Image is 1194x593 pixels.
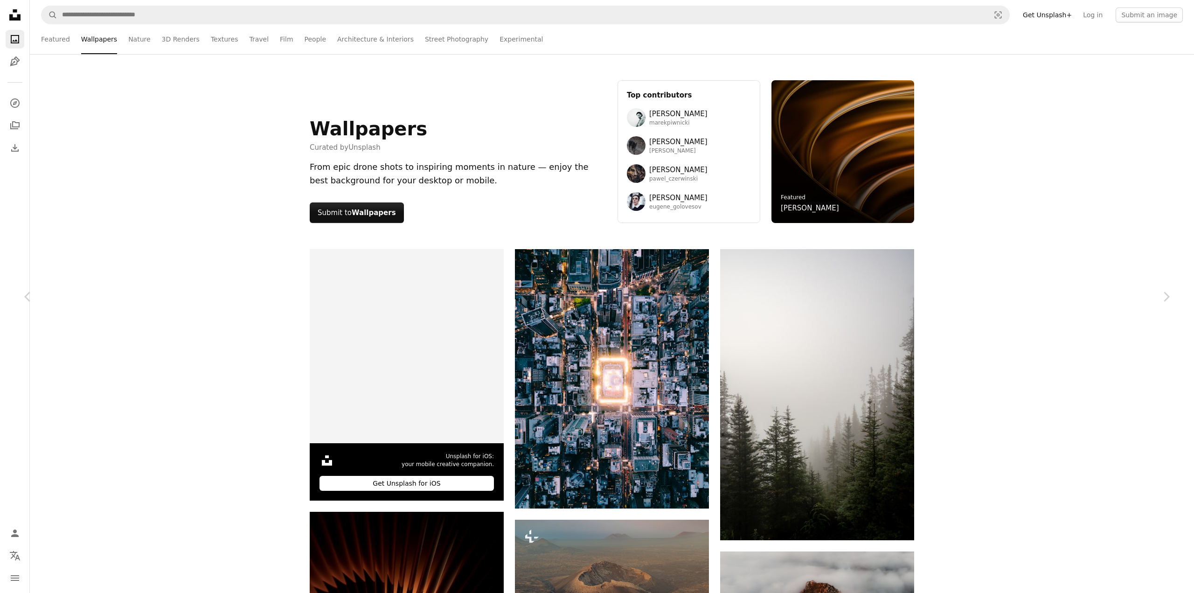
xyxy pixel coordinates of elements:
img: Tall evergreen trees shrouded in dense fog. [720,249,914,540]
a: Tall evergreen trees shrouded in dense fog. [720,391,914,399]
a: an aerial view of a desert with a river running through it [515,580,709,588]
img: Avatar of user Pawel Czerwinski [627,164,646,183]
a: Architecture & Interiors [337,24,414,54]
span: eugene_golovesov [649,203,708,211]
img: Aerial view of a brightly lit city at dusk. [515,249,709,509]
form: Find visuals sitewide [41,6,1010,24]
a: Avatar of user Pawel Czerwinski[PERSON_NAME]pawel_czerwinski [627,164,751,183]
a: Collections [6,116,24,135]
a: Download History [6,139,24,157]
img: Avatar of user Eugene Golovesov [627,192,646,211]
a: People [305,24,326,54]
span: [PERSON_NAME] [649,192,708,203]
h1: Wallpapers [310,118,427,140]
button: Submit toWallpapers [310,202,404,223]
a: Next [1138,252,1194,342]
a: 3D Renders [162,24,200,54]
button: Visual search [987,6,1009,24]
a: Photos [6,30,24,49]
span: marekpiwnicki [649,119,708,127]
a: Featured [781,194,805,201]
a: Unsplash for iOS:your mobile creative companion.Get Unsplash for iOS [310,249,504,501]
button: Language [6,546,24,565]
span: pawel_czerwinski [649,175,708,183]
a: Avatar of user Marek Piwnicki[PERSON_NAME]marekpiwnicki [627,108,751,127]
a: Avatar of user Eugene Golovesov[PERSON_NAME]eugene_golovesov [627,192,751,211]
a: Log in / Sign up [6,524,24,543]
a: Experimental [500,24,543,54]
span: Curated by [310,142,427,153]
a: Explore [6,94,24,112]
img: file-1631306537910-2580a29a3cfcimage [319,453,334,468]
a: Featured [41,24,70,54]
div: Get Unsplash for iOS [319,476,494,491]
button: Search Unsplash [42,6,57,24]
h3: Top contributors [627,90,751,101]
a: Textures [211,24,238,54]
a: [PERSON_NAME] [781,202,839,214]
button: Submit an image [1116,7,1183,22]
div: From epic drone shots to inspiring moments in nature — enjoy the best background for your desktop... [310,160,606,188]
span: Unsplash for iOS: your mobile creative companion. [402,453,494,468]
span: [PERSON_NAME] [649,147,708,155]
a: Unsplash [348,143,381,152]
span: [PERSON_NAME] [649,164,708,175]
img: Avatar of user Marek Piwnicki [627,108,646,127]
a: Avatar of user Wolfgang Hasselmann[PERSON_NAME][PERSON_NAME] [627,136,751,155]
a: Aerial view of a brightly lit city at dusk. [515,374,709,383]
a: Nature [128,24,150,54]
span: [PERSON_NAME] [649,136,708,147]
img: Avatar of user Wolfgang Hasselmann [627,136,646,155]
a: Log in [1077,7,1108,22]
strong: Wallpapers [352,209,396,217]
a: Illustrations [6,52,24,71]
a: Street Photography [425,24,488,54]
a: Travel [249,24,269,54]
span: [PERSON_NAME] [649,108,708,119]
a: Film [280,24,293,54]
a: Get Unsplash+ [1017,7,1077,22]
button: Menu [6,569,24,587]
